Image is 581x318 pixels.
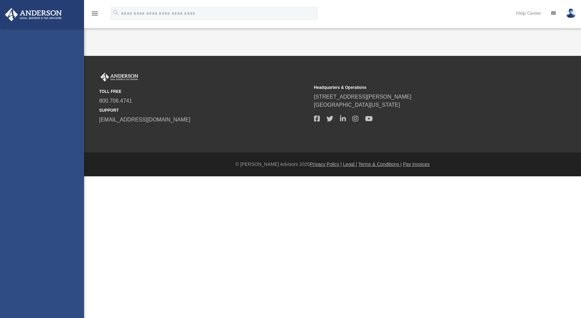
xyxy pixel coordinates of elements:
[358,162,402,167] a: Terms & Conditions |
[403,162,429,167] a: Pay Invoices
[84,161,581,168] div: © [PERSON_NAME] Advisors 2025
[566,8,576,18] img: User Pic
[3,8,64,21] img: Anderson Advisors Platinum Portal
[91,13,99,17] a: menu
[99,117,190,122] a: [EMAIL_ADDRESS][DOMAIN_NAME]
[91,9,99,17] i: menu
[99,73,140,81] img: Anderson Advisors Platinum Portal
[99,98,132,104] a: 800.706.4741
[343,162,357,167] a: Legal |
[99,89,309,95] small: TOLL FREE
[310,162,342,167] a: Privacy Policy |
[314,102,400,108] a: [GEOGRAPHIC_DATA][US_STATE]
[314,94,412,100] a: [STREET_ADDRESS][PERSON_NAME]
[99,107,309,113] small: SUPPORT
[112,9,120,16] i: search
[314,84,524,91] small: Headquarters & Operations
